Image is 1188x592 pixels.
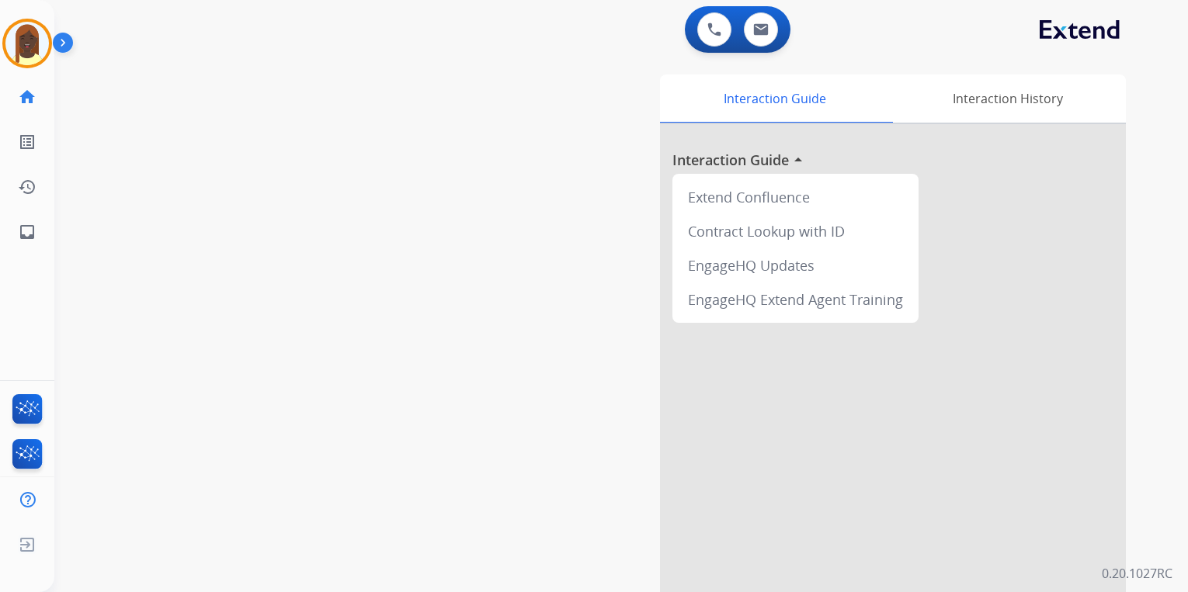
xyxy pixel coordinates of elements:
mat-icon: inbox [18,223,36,241]
mat-icon: list_alt [18,133,36,151]
mat-icon: history [18,178,36,196]
img: avatar [5,22,49,65]
div: Contract Lookup with ID [679,214,912,248]
div: Interaction History [889,74,1126,123]
div: Extend Confluence [679,180,912,214]
div: EngageHQ Extend Agent Training [679,282,912,317]
div: Interaction Guide [660,74,889,123]
p: 0.20.1027RC [1102,564,1172,583]
mat-icon: home [18,88,36,106]
div: EngageHQ Updates [679,248,912,282]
